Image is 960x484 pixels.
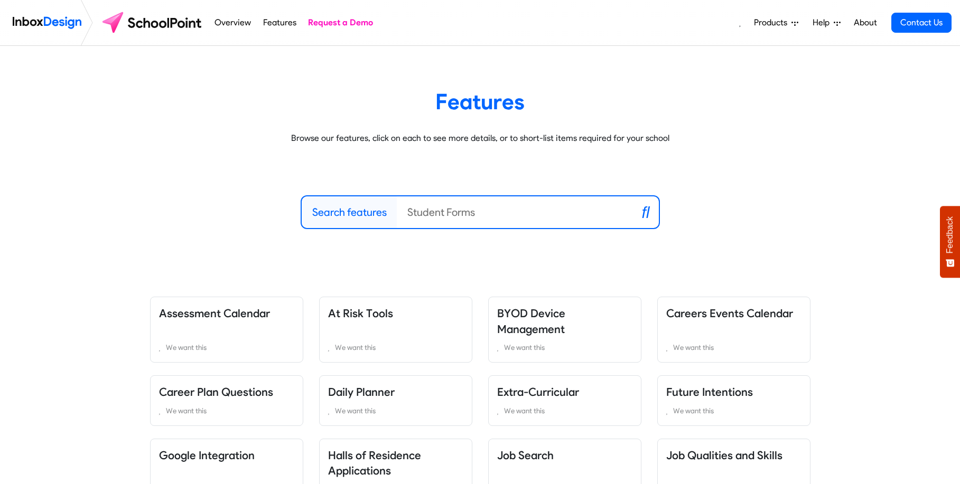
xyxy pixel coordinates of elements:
a: Career Plan Questions [159,385,273,398]
span: We want this [166,406,207,415]
a: Google Integration [159,449,255,462]
a: Job Qualities and Skills [666,449,782,462]
a: We want this [328,341,463,354]
div: BYOD Device Management [480,297,649,363]
div: Future Intentions [649,375,818,426]
span: Feedback [945,216,955,253]
a: Future Intentions [666,385,753,398]
a: Products [750,12,803,33]
heading: Features [158,88,803,115]
a: Halls of Residence Applications [328,449,421,478]
a: Assessment Calendar [159,307,270,320]
a: Request a Demo [305,12,376,33]
a: Help [808,12,845,33]
a: We want this [666,341,801,354]
div: Career Plan Questions [142,375,311,426]
a: BYOD Device Management [497,307,565,336]
a: Contact Us [891,13,952,33]
a: We want this [497,341,632,354]
span: We want this [504,343,545,352]
div: Careers Events Calendar [649,297,818,363]
div: Assessment Calendar [142,297,311,363]
a: We want this [328,404,463,417]
label: Search features [312,204,387,220]
span: We want this [673,406,714,415]
span: Help [813,16,834,29]
span: Products [754,16,791,29]
span: We want this [504,406,545,415]
a: We want this [666,404,801,417]
a: Careers Events Calendar [666,307,793,320]
a: Extra-Curricular [497,385,579,398]
div: Extra-Curricular [480,375,649,426]
p: Browse our features, click on each to see more details, or to short-list items required for your ... [158,132,803,145]
span: We want this [673,343,714,352]
div: Daily Planner [311,375,480,426]
img: schoolpoint logo [97,10,209,35]
a: We want this [159,404,294,417]
a: Job Search [497,449,554,462]
a: At Risk Tools [328,307,393,320]
input: Student Forms [397,196,633,228]
a: Daily Planner [328,385,395,398]
div: At Risk Tools [311,297,480,363]
button: Feedback - Show survey [940,206,960,278]
span: We want this [335,406,376,415]
a: About [851,12,880,33]
span: We want this [335,343,376,352]
span: We want this [166,343,207,352]
a: Features [260,12,299,33]
a: We want this [497,404,632,417]
a: Overview [212,12,254,33]
a: We want this [159,341,294,354]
